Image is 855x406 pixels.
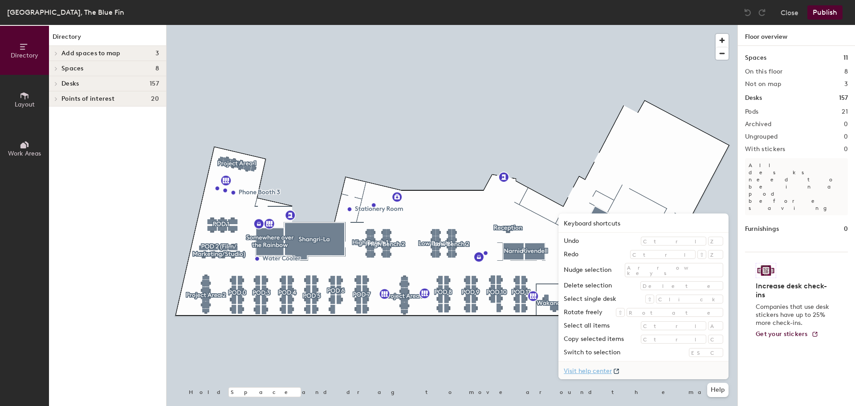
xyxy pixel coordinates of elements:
h2: With stickers [745,146,786,153]
h2: 8 [844,68,848,75]
h2: 0 [844,133,848,140]
div: Ctrl [630,250,696,259]
div: A [708,321,723,330]
h4: Increase desk check-ins [756,282,832,299]
div: Z [708,237,723,246]
span: 3 [155,50,159,57]
div: Ctrl [641,321,706,330]
span: 8 [155,65,159,72]
img: Sticker logo [756,263,776,278]
div: Select all items [564,321,610,331]
img: Redo [757,8,766,17]
div: Copy selected items [564,334,624,344]
div: Click [656,295,723,303]
h1: Desks [745,93,762,103]
h1: 11 [843,53,848,63]
button: Help [707,383,729,397]
h1: Furnishings [745,224,779,234]
h2: Keyboard shortcuts [564,219,620,229]
span: Desks [61,80,79,87]
button: Publish [807,5,843,20]
span: Add spaces to map [61,50,121,57]
div: Ctrl [641,335,706,344]
div: Ctrl [641,237,706,246]
img: Undo [743,8,752,17]
span: Work Areas [8,150,41,157]
div: Rotate freely [564,308,603,317]
h1: Floor overview [738,25,855,46]
span: Points of interest [61,95,114,103]
span: Get your stickers [756,330,808,338]
div: Undo [564,236,579,246]
div: Arrow keys [625,263,723,277]
a: Get your stickers [756,331,818,338]
h2: Archived [745,121,771,128]
p: All desks need to be in a pod before saving [745,158,848,215]
h2: Not on map [745,81,781,88]
div: [GEOGRAPHIC_DATA], The Blue Fin [7,7,124,18]
div: ESC [689,348,723,357]
h2: 21 [842,108,848,115]
h2: Ungrouped [745,133,778,140]
div: ⇧ [697,250,706,259]
h2: On this floor [745,68,783,75]
span: Layout [15,101,35,108]
div: Select single desk [564,294,616,304]
div: Rotate [627,308,723,317]
span: 20 [151,95,159,103]
div: Z [708,250,723,259]
div: Nudge selection [564,265,611,275]
div: ⇧ [645,295,654,303]
h2: 0 [844,121,848,128]
h1: 157 [839,93,848,103]
div: Delete selection [564,281,612,291]
div: C [708,335,723,344]
div: ⇧ [616,308,625,317]
span: 157 [150,80,159,87]
div: Redo [564,250,578,259]
div: Switch to selection [564,348,620,357]
h1: Directory [49,32,166,46]
button: Close [781,5,798,20]
a: Visit help center [558,361,729,379]
h1: Spaces [745,53,766,63]
h2: 3 [844,81,848,88]
h1: 0 [844,224,848,234]
span: Spaces [61,65,84,72]
h2: 0 [844,146,848,153]
div: Delete [640,281,723,290]
p: Companies that use desk stickers have up to 25% more check-ins. [756,303,832,327]
span: Directory [11,52,38,59]
h2: Pods [745,108,758,115]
